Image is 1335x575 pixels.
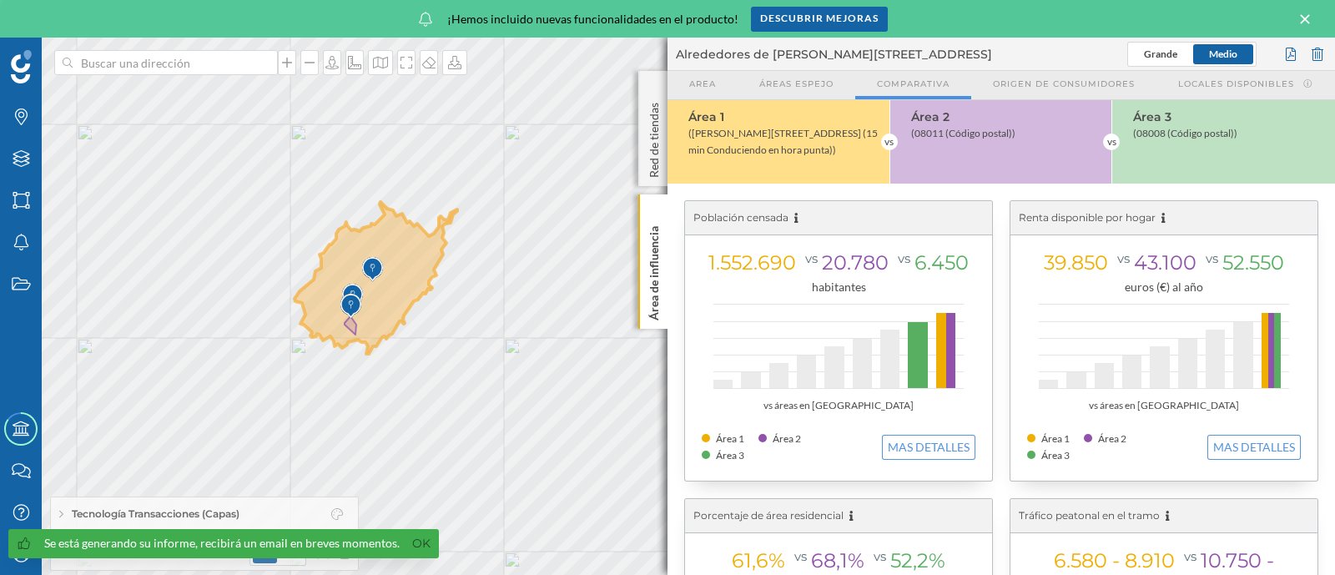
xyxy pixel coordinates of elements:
[688,127,878,156] span: ([PERSON_NAME][STREET_ADDRESS] (15 min Conduciendo en hora punta))
[1144,48,1177,60] span: Grande
[11,50,32,83] img: Geoblink Logo
[340,290,361,323] img: Marker
[447,11,738,28] span: ¡Hemos incluido nuevas funcionalidades en el producto!
[1027,279,1301,295] div: euros (€) al año
[785,548,864,572] h1: 68,1%
[1098,432,1126,445] span: Área 2
[1178,78,1294,90] span: Locales disponibles
[869,544,890,568] span: vs
[1207,435,1301,460] button: MAS DETALLES
[685,201,992,235] div: Población censada
[864,548,945,572] h1: 52,2%
[702,397,975,414] div: vs áreas en [GEOGRAPHIC_DATA]
[790,544,811,568] span: vs
[1010,201,1317,235] div: Renta disponible por hogar
[676,46,992,63] span: Alrededores de [PERSON_NAME][STREET_ADDRESS]
[1113,246,1134,270] span: vs
[1108,250,1196,275] h1: 43.100
[688,108,881,125] h4: Área 1
[1133,108,1327,125] h4: Área 3
[1196,250,1284,275] h1: 52.550
[1209,48,1237,60] span: Medio
[685,499,992,533] div: Porcentaje de área residencial
[889,250,969,275] h1: 6.450
[1180,544,1201,568] span: vs
[1010,499,1317,533] div: Tráfico peatonal en el tramo
[72,507,239,522] span: Tecnología Transacciones (Capas)
[894,246,914,270] span: vs
[759,78,834,90] span: Áreas espejo
[773,432,801,445] span: Área 2
[702,279,975,295] div: habitantes
[1027,397,1301,414] div: vs áreas en [GEOGRAPHIC_DATA]
[33,12,93,27] span: Soporte
[362,253,383,286] img: Marker
[716,432,744,445] span: Área 1
[716,449,744,462] span: Área 3
[1041,432,1070,445] span: Área 1
[708,250,796,275] h1: 1.552.690
[1044,250,1108,275] h1: 39.850
[1041,449,1070,462] span: Área 3
[877,78,950,90] span: Comparativa
[646,219,662,320] p: Área de influencia
[342,280,363,313] img: Marker
[732,548,785,572] h1: 61,6%
[1201,246,1222,270] span: vs
[646,96,662,178] p: Red de tiendas
[689,78,716,90] span: Area
[796,250,889,275] h1: 20.780
[1054,548,1175,572] h1: 6.580 - 8.910
[1133,127,1237,139] span: (08008 (Código postal))
[44,535,400,552] div: Se está generando su informe, recibirá un email en breves momentos.
[801,246,822,270] span: vs
[911,127,1015,139] span: (08011 (Código postal))
[882,435,975,460] button: MAS DETALLES
[993,78,1135,90] span: Origen de consumidores
[408,534,435,553] a: Ok
[911,108,1104,125] h4: Área 2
